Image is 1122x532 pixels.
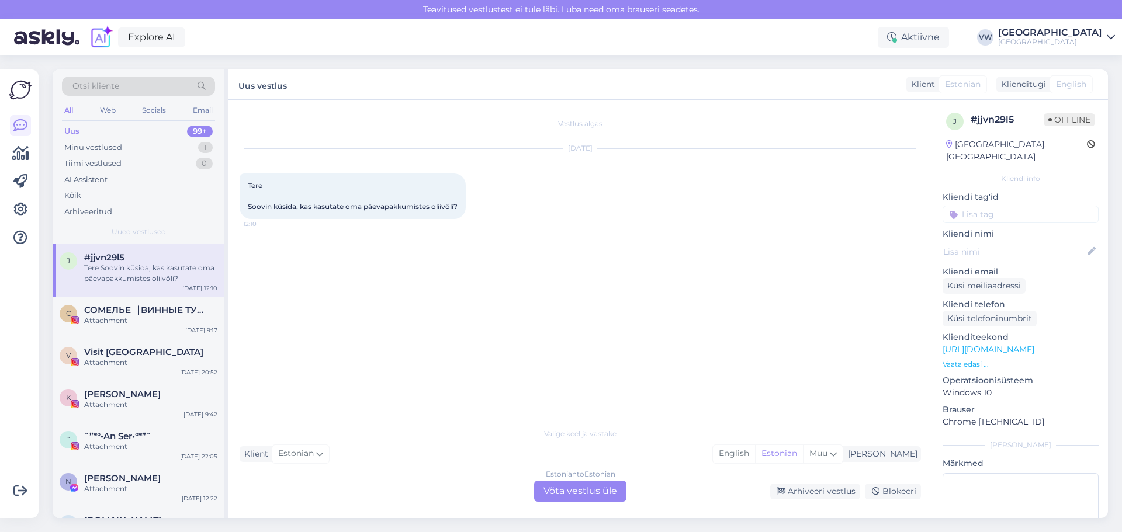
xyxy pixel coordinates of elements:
[180,452,217,461] div: [DATE] 22:05
[240,143,921,154] div: [DATE]
[64,142,122,154] div: Minu vestlused
[64,206,112,218] div: Arhiveeritud
[1044,113,1095,126] span: Offline
[67,256,70,265] span: j
[84,263,217,284] div: Tere Soovin küsida, kas kasutate oma päevapakkumistes oliivõli?
[546,469,615,479] div: Estonian to Estonian
[943,331,1099,343] p: Klienditeekond
[1056,78,1086,91] span: English
[72,80,119,92] span: Otsi kliente
[240,429,921,439] div: Valige keel ja vastake
[943,404,1099,416] p: Brauser
[755,445,803,463] div: Estonian
[943,359,1099,370] p: Vaata edasi ...
[84,315,217,326] div: Attachment
[943,457,1099,470] p: Märkmed
[67,435,71,444] span: ˜
[89,25,113,50] img: explore-ai
[943,440,1099,450] div: [PERSON_NAME]
[64,174,108,186] div: AI Assistent
[943,278,1026,294] div: Küsi meiliaadressi
[140,103,168,118] div: Socials
[809,448,827,458] span: Muu
[945,78,981,91] span: Estonian
[770,484,860,499] div: Arhiveeri vestlus
[240,119,921,129] div: Vestlus algas
[183,410,217,419] div: [DATE] 9:42
[998,28,1115,47] a: [GEOGRAPHIC_DATA][GEOGRAPHIC_DATA]
[185,326,217,335] div: [DATE] 9:17
[943,228,1099,240] p: Kliendi nimi
[84,252,124,263] span: #jjvn29l5
[278,447,314,460] span: Estonian
[943,374,1099,387] p: Operatsioonisüsteem
[243,220,287,228] span: 12:10
[180,368,217,377] div: [DATE] 20:52
[977,29,993,46] div: VW
[84,515,161,526] span: Päevapraad.ee
[9,79,32,101] img: Askly Logo
[943,298,1099,311] p: Kliendi telefon
[187,126,213,137] div: 99+
[943,245,1085,258] input: Lisa nimi
[98,103,118,118] div: Web
[84,305,206,315] span: СОМЕЛЬЕ⎹ ВИННЫЕ ТУРЫ | ДЕГУСТАЦИИ В ТАЛЛИННЕ
[84,431,151,441] span: ˜”*°•An Ser•°*”˜
[713,445,755,463] div: English
[66,393,71,402] span: K
[62,103,75,118] div: All
[953,117,957,126] span: j
[906,78,935,91] div: Klient
[534,481,626,502] div: Võta vestlus üle
[191,103,215,118] div: Email
[64,158,122,169] div: Tiimi vestlused
[66,351,71,360] span: V
[998,37,1102,47] div: [GEOGRAPHIC_DATA]
[84,473,161,484] span: Nele Grandberg
[65,477,71,486] span: N
[66,309,71,318] span: С
[84,484,217,494] div: Attachment
[943,387,1099,399] p: Windows 10
[843,448,917,460] div: [PERSON_NAME]
[182,494,217,503] div: [DATE] 12:22
[182,284,217,293] div: [DATE] 12:10
[240,448,268,460] div: Klient
[118,27,185,47] a: Explore AI
[996,78,1046,91] div: Klienditugi
[84,441,217,452] div: Attachment
[943,266,1099,278] p: Kliendi email
[865,484,921,499] div: Blokeeri
[198,142,213,154] div: 1
[943,416,1099,428] p: Chrome [TECHNICAL_ID]
[998,28,1102,37] div: [GEOGRAPHIC_DATA]
[878,27,949,48] div: Aktiivne
[943,344,1034,354] a: [URL][DOMAIN_NAME]
[84,357,217,368] div: Attachment
[64,126,79,137] div: Uus
[971,113,1044,127] div: # jjvn29l5
[84,389,161,399] span: Katri Kägo
[64,190,81,201] div: Kõik
[112,227,166,237] span: Uued vestlused
[238,77,287,92] label: Uus vestlus
[946,138,1087,163] div: [GEOGRAPHIC_DATA], [GEOGRAPHIC_DATA]
[943,191,1099,203] p: Kliendi tag'id
[84,399,217,410] div: Attachment
[248,181,458,211] span: Tere Soovin küsida, kas kasutate oma päevapakkumistes oliivõli?
[196,158,213,169] div: 0
[943,311,1037,326] div: Küsi telefoninumbrit
[943,173,1099,184] div: Kliendi info
[84,347,203,357] span: Visit Pärnu
[943,206,1099,223] input: Lisa tag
